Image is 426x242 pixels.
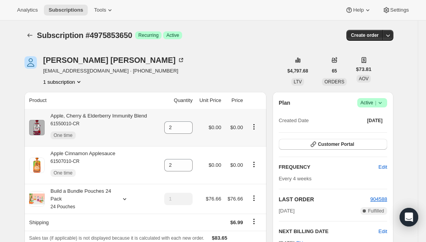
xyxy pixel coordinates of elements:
[318,141,354,147] span: Customer Portal
[206,196,221,202] span: $76.66
[54,170,73,176] span: One time
[209,162,221,168] span: $0.00
[166,32,179,38] span: Active
[248,217,260,226] button: Shipping actions
[362,115,387,126] button: [DATE]
[368,208,384,214] span: Fulfilled
[50,121,80,126] small: 61550010-CR
[43,56,185,64] div: [PERSON_NAME] [PERSON_NAME]
[230,162,243,168] span: $0.00
[24,56,37,69] span: Sara Dispenzieri
[279,228,379,235] h2: NEXT BILLING DATE
[279,99,290,107] h2: Plan
[195,92,224,109] th: Unit Price
[279,207,295,215] span: [DATE]
[224,92,245,109] th: Price
[50,159,80,164] small: 61507010-CR
[24,214,159,231] th: Shipping
[159,92,195,109] th: Quantity
[24,30,35,41] button: Subscriptions
[353,7,363,13] span: Help
[37,31,132,40] span: Subscription #4975853650
[228,196,243,202] span: $76.66
[279,163,379,171] h2: FREQUENCY
[44,5,88,16] button: Subscriptions
[230,220,243,225] span: $6.99
[45,112,147,143] div: Apple, Cherry & Elderberry Immunity Blend
[248,160,260,169] button: Product actions
[248,194,260,202] button: Product actions
[45,150,115,181] div: Apple Cinnamon Applesauce
[379,228,387,235] button: Edit
[279,176,312,181] span: Every 4 weeks
[356,66,372,73] span: $73.81
[400,208,418,226] div: Open Intercom Messenger
[43,78,83,86] button: Product actions
[89,5,118,16] button: Tools
[50,204,75,209] small: 24 Pouches
[327,66,341,76] button: 65
[29,120,45,135] img: product img
[279,117,309,124] span: Created Date
[209,124,221,130] span: $0.00
[379,163,387,171] span: Edit
[341,5,376,16] button: Help
[332,68,337,74] span: 65
[359,76,369,81] span: AOV
[212,235,228,241] span: $83.65
[375,100,376,106] span: |
[29,157,45,173] img: product img
[24,92,159,109] th: Product
[49,7,83,13] span: Subscriptions
[279,139,387,150] button: Customer Portal
[367,118,383,124] span: [DATE]
[45,187,115,211] div: Build a Bundle Pouches 24 Pack
[378,5,414,16] button: Settings
[294,79,302,85] span: LTV
[346,30,383,41] button: Create order
[390,7,409,13] span: Settings
[279,195,370,203] h2: LAST ORDER
[287,68,308,74] span: $4,797.68
[29,235,204,241] span: Sales tax (if applicable) is not displayed because it is calculated with each new order.
[12,5,42,16] button: Analytics
[230,124,243,130] span: $0.00
[17,7,38,13] span: Analytics
[374,161,392,173] button: Edit
[94,7,106,13] span: Tools
[43,67,185,75] span: [EMAIL_ADDRESS][DOMAIN_NAME] · [PHONE_NUMBER]
[370,196,387,202] a: 904588
[360,99,384,107] span: Active
[248,123,260,131] button: Product actions
[54,132,73,138] span: One time
[370,195,387,203] button: 904588
[351,32,379,38] span: Create order
[283,66,313,76] button: $4,797.68
[324,79,344,85] span: ORDERS
[138,32,158,38] span: Recurring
